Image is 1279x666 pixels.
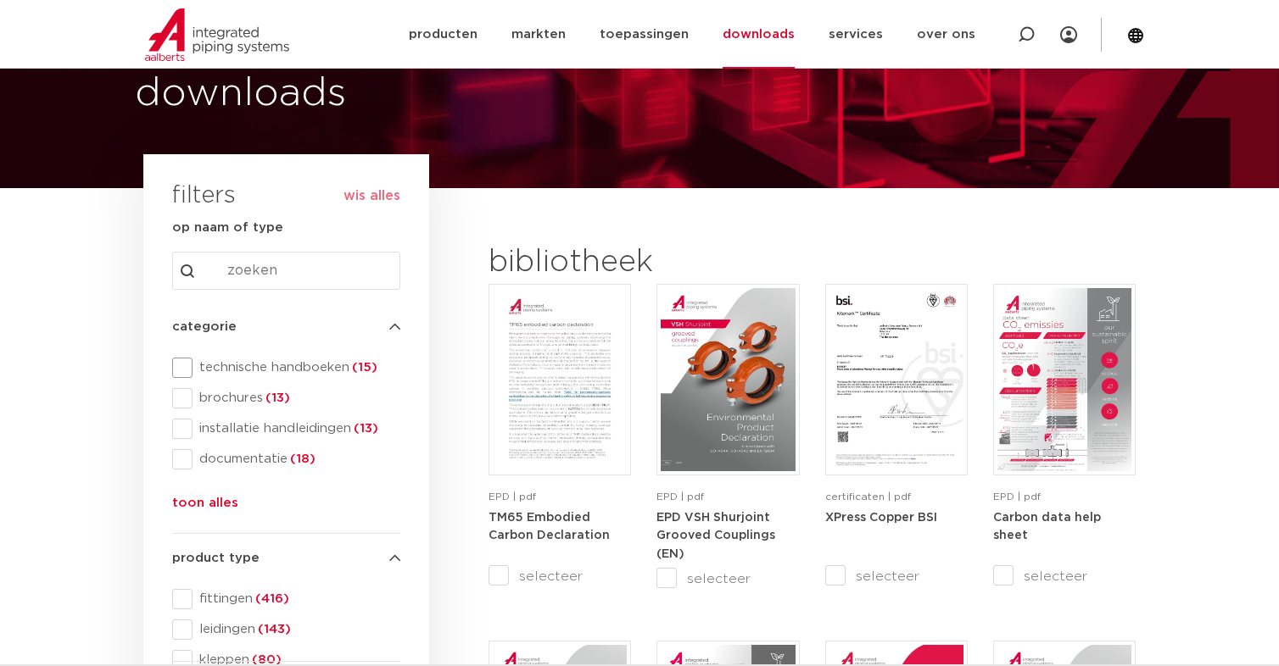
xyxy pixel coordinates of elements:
img: NL-Carbon-data-help-sheet-pdf.jpg [997,288,1131,471]
button: toon alles [172,493,238,520]
span: (416) [253,592,289,605]
span: fittingen [193,591,400,608]
span: documentatie [193,451,400,468]
div: installatie handleidingen(13) [172,419,400,439]
label: selecteer [656,569,799,589]
span: leidingen [193,621,400,638]
div: technische handboeken(15) [172,358,400,378]
label: selecteer [825,566,968,586]
span: (13) [351,422,378,435]
img: TM65-Embodied-Carbon-Declaration-pdf.jpg [493,288,627,471]
h1: downloads [135,67,631,121]
h4: product type [172,548,400,569]
span: technische handboeken [193,359,400,376]
span: EPD | pdf [993,491,1041,502]
span: EPD | pdf [656,491,704,502]
span: (80) [249,653,282,666]
span: certificaten | pdf [825,491,911,502]
strong: op naam of type [172,221,283,234]
div: brochures(13) [172,388,400,408]
strong: TM65 Embodied Carbon Declaration [489,512,610,542]
span: (15) [349,361,377,374]
a: EPD VSH Shurjoint Grooved Couplings (EN) [656,511,775,560]
img: VSH-Shurjoint-Grooved-Couplings_A4EPD_5011512_EN-pdf.jpg [661,288,795,471]
strong: XPress Copper BSI [825,512,937,524]
button: wis alles [343,187,400,204]
strong: EPD VSH Shurjoint Grooved Couplings (EN) [656,512,775,560]
img: XPress_Koper_BSI-pdf.jpg [829,288,963,471]
h2: bibliotheek [489,242,790,283]
span: EPD | pdf [489,491,536,502]
strong: Carbon data help sheet [993,512,1101,542]
div: fittingen(416) [172,589,400,609]
span: brochures [193,390,400,407]
h4: categorie [172,317,400,337]
span: installatie handleidingen [193,420,400,437]
div: documentatie(18) [172,449,400,469]
span: (13) [263,391,290,404]
h3: filters [172,176,236,217]
span: (143) [255,623,291,635]
label: selecteer [993,566,1136,586]
div: leidingen(143) [172,619,400,640]
a: XPress Copper BSI [825,511,937,524]
label: selecteer [489,566,631,586]
a: TM65 Embodied Carbon Declaration [489,511,610,542]
span: (18) [288,452,316,465]
a: Carbon data help sheet [993,511,1101,542]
